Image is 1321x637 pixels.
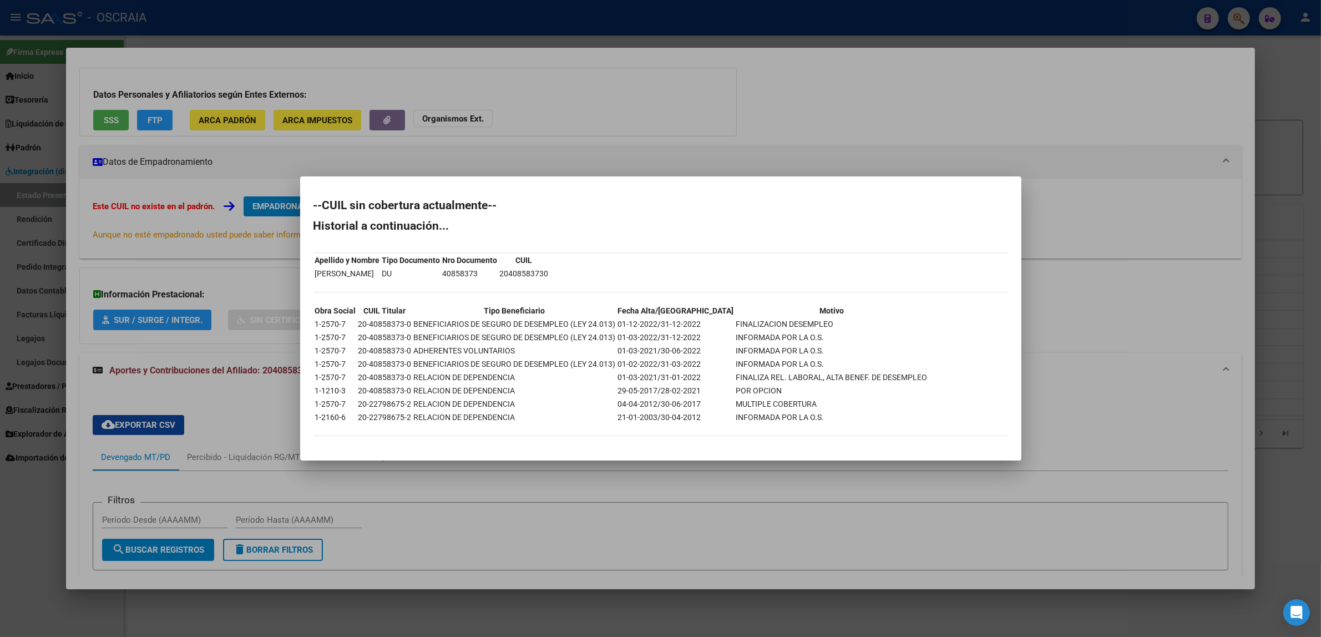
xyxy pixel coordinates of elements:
td: 20-40858373-0 [358,331,412,343]
td: RELACION DE DEPENDENCIA [413,411,616,423]
td: 20-40858373-0 [358,345,412,357]
td: 01-12-2022/31-12-2022 [618,318,735,330]
td: 40858373 [442,267,498,280]
td: 20-22798675-2 [358,398,412,410]
th: Motivo [736,305,928,317]
td: 01-03-2022/31-12-2022 [618,331,735,343]
td: 21-01-2003/30-04-2012 [618,411,735,423]
td: BENEFICIARIOS DE SEGURO DE DESEMPLEO (LEY 24.013) [413,318,616,330]
td: 01-02-2022/31-03-2022 [618,358,735,370]
td: 1-2570-7 [315,371,357,383]
td: INFORMADA POR LA O.S. [736,331,928,343]
td: 20-40858373-0 [358,371,412,383]
h2: Historial a continuación... [313,220,1008,231]
td: 1-2570-7 [315,345,357,357]
td: POR OPCION [736,385,928,397]
td: [PERSON_NAME] [315,267,381,280]
td: INFORMADA POR LA O.S. [736,345,928,357]
th: CUIL Titular [358,305,412,317]
td: BENEFICIARIOS DE SEGURO DE DESEMPLEO (LEY 24.013) [413,331,616,343]
td: 1-1210-3 [315,385,357,397]
td: 20-40858373-0 [358,318,412,330]
td: FINALIZACION DESEMPLEO [736,318,928,330]
td: ADHERENTES VOLUNTARIOS [413,345,616,357]
td: 20-22798675-2 [358,411,412,423]
td: 20408583730 [499,267,549,280]
td: 01-03-2021/30-06-2022 [618,345,735,357]
td: 1-2570-7 [315,358,357,370]
th: Tipo Documento [382,254,441,266]
td: DU [382,267,441,280]
th: Tipo Beneficiario [413,305,616,317]
td: INFORMADA POR LA O.S. [736,358,928,370]
th: Nro Documento [442,254,498,266]
td: 20-40858373-0 [358,358,412,370]
th: Fecha Alta/[GEOGRAPHIC_DATA] [618,305,735,317]
th: Obra Social [315,305,357,317]
td: 04-04-2012/30-06-2017 [618,398,735,410]
th: Apellido y Nombre [315,254,381,266]
td: FINALIZA REL. LABORAL, ALTA BENEF. DE DESEMPLEO [736,371,928,383]
td: BENEFICIARIOS DE SEGURO DE DESEMPLEO (LEY 24.013) [413,358,616,370]
td: 1-2570-7 [315,318,357,330]
td: INFORMADA POR LA O.S. [736,411,928,423]
div: Open Intercom Messenger [1283,599,1310,626]
td: RELACION DE DEPENDENCIA [413,371,616,383]
h2: --CUIL sin cobertura actualmente-- [313,200,1008,211]
td: 1-2570-7 [315,331,357,343]
td: 1-2160-6 [315,411,357,423]
td: 01-03-2021/31-01-2022 [618,371,735,383]
td: MULTIPLE COBERTURA [736,398,928,410]
td: RELACION DE DEPENDENCIA [413,398,616,410]
th: CUIL [499,254,549,266]
td: RELACION DE DEPENDENCIA [413,385,616,397]
td: 20-40858373-0 [358,385,412,397]
td: 29-05-2017/28-02-2021 [618,385,735,397]
td: 1-2570-7 [315,398,357,410]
